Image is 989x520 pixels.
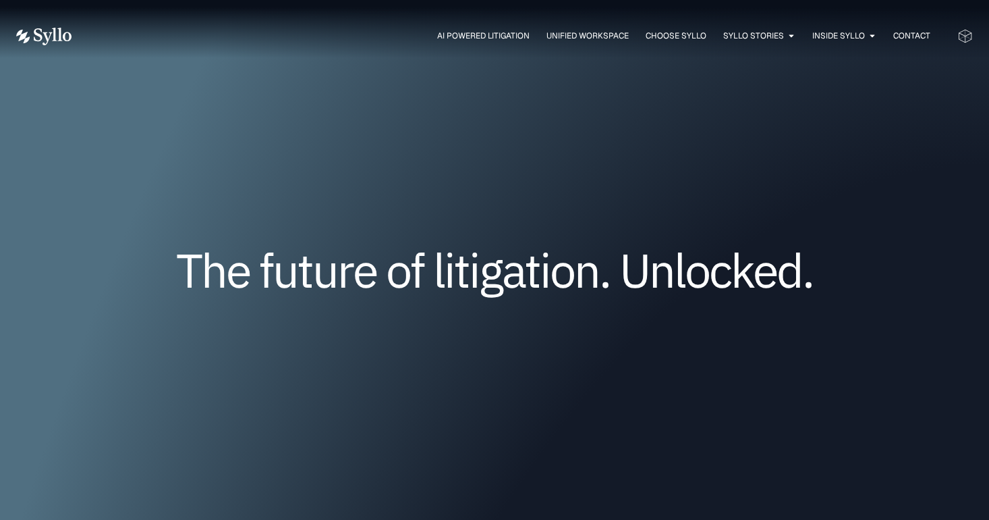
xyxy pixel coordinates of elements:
a: Choose Syllo [646,30,706,42]
a: Contact [893,30,930,42]
nav: Menu [98,30,930,43]
img: Vector [16,28,72,45]
a: AI Powered Litigation [437,30,530,42]
a: Unified Workspace [546,30,629,42]
a: Inside Syllo [812,30,865,42]
h1: The future of litigation. Unlocked. [97,248,892,292]
div: Menu Toggle [98,30,930,43]
a: Syllo Stories [723,30,784,42]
